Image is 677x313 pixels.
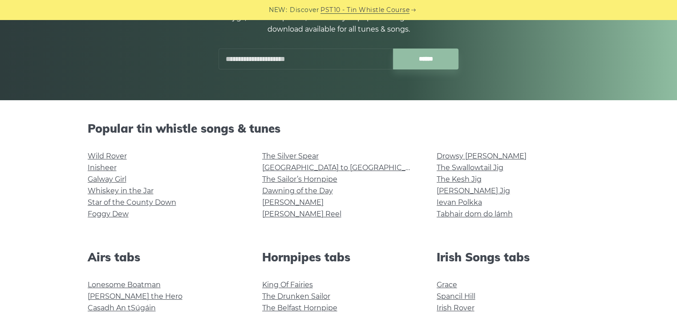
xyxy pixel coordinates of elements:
a: Whiskey in the Jar [88,187,154,195]
h2: Irish Songs tabs [437,250,590,264]
h2: Airs tabs [88,250,241,264]
a: Grace [437,280,457,289]
a: Casadh An tSúgáin [88,304,156,312]
span: Discover [290,5,319,15]
a: Wild Rover [88,152,127,160]
a: Star of the County Down [88,198,176,207]
a: Ievan Polkka [437,198,482,207]
a: Galway Girl [88,175,126,183]
a: Inisheer [88,163,117,172]
a: The Belfast Hornpipe [262,304,337,312]
a: [PERSON_NAME] the Hero [88,292,182,301]
a: The Sailor’s Hornpipe [262,175,337,183]
a: Foggy Dew [88,210,129,218]
a: The Kesh Jig [437,175,482,183]
a: [PERSON_NAME] [262,198,324,207]
a: The Swallowtail Jig [437,163,503,172]
a: The Drunken Sailor [262,292,330,301]
a: Lonesome Boatman [88,280,161,289]
a: King Of Fairies [262,280,313,289]
a: Tabhair dom do lámh [437,210,513,218]
a: [PERSON_NAME] Jig [437,187,510,195]
a: Dawning of the Day [262,187,333,195]
a: The Silver Spear [262,152,319,160]
h2: Popular tin whistle songs & tunes [88,122,590,135]
h2: Hornpipes tabs [262,250,415,264]
a: [GEOGRAPHIC_DATA] to [GEOGRAPHIC_DATA] [262,163,426,172]
a: Irish Rover [437,304,474,312]
a: [PERSON_NAME] Reel [262,210,341,218]
span: NEW: [269,5,287,15]
a: Drowsy [PERSON_NAME] [437,152,527,160]
a: PST10 - Tin Whistle Course [320,5,409,15]
a: Spancil Hill [437,292,475,301]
